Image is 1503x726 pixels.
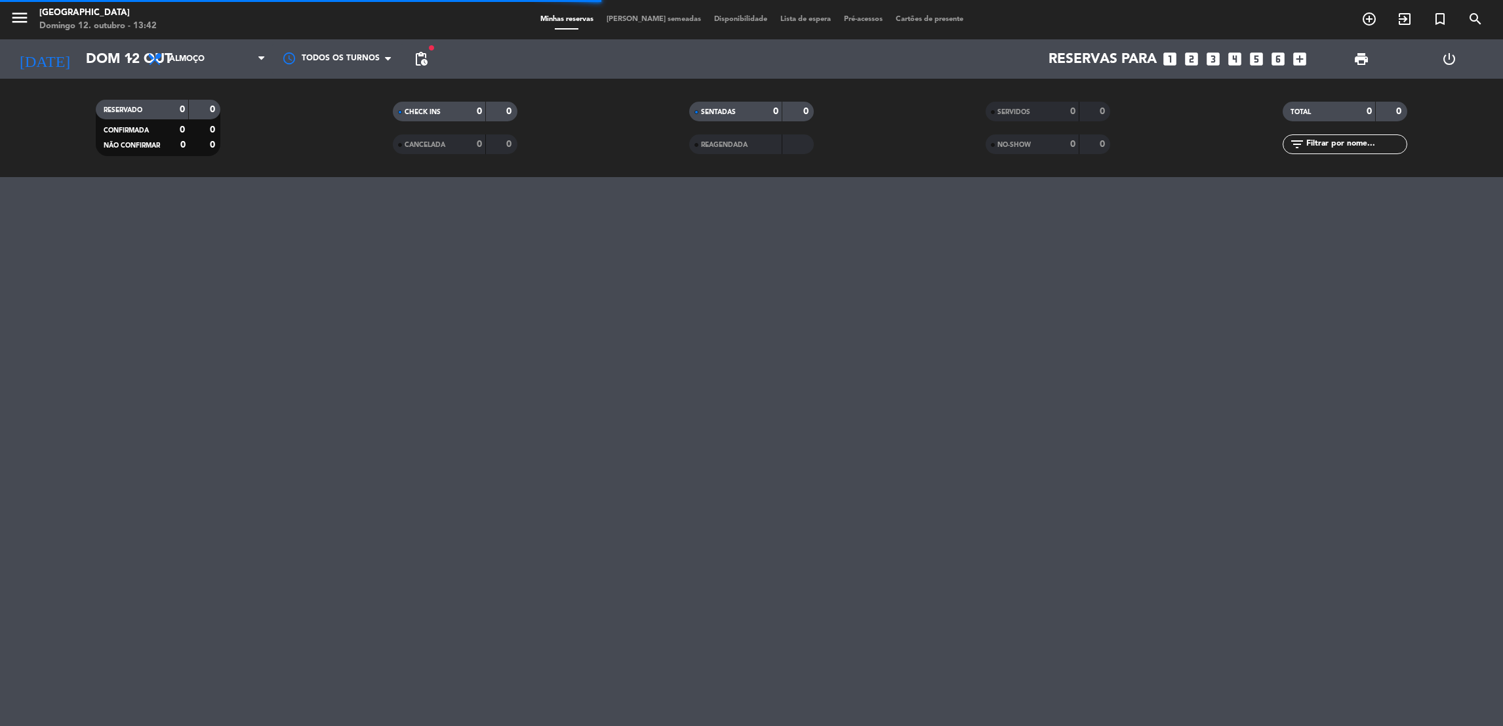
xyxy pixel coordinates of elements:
[1397,11,1413,27] i: exit_to_app
[1305,137,1407,151] input: Filtrar por nome...
[774,16,837,23] span: Lista de espera
[1100,140,1108,149] strong: 0
[1441,51,1457,67] i: power_settings_new
[534,16,600,23] span: Minhas reservas
[1070,107,1075,116] strong: 0
[1405,39,1493,79] div: LOG OUT
[708,16,774,23] span: Disponibilidade
[1289,136,1305,152] i: filter_list
[803,107,811,116] strong: 0
[997,142,1031,148] span: NO-SHOW
[10,45,79,73] i: [DATE]
[104,127,149,134] span: CONFIRMADA
[1291,50,1308,68] i: add_box
[405,109,441,115] span: CHECK INS
[701,109,736,115] span: SENTADAS
[1248,50,1265,68] i: looks_5
[1468,11,1483,27] i: search
[477,140,482,149] strong: 0
[405,142,445,148] span: CANCELADA
[39,20,157,33] div: Domingo 12. outubro - 13:42
[1161,50,1178,68] i: looks_one
[39,7,157,20] div: [GEOGRAPHIC_DATA]
[210,105,218,114] strong: 0
[1270,50,1287,68] i: looks_6
[180,125,185,134] strong: 0
[997,109,1030,115] span: SERVIDOS
[600,16,708,23] span: [PERSON_NAME] semeadas
[889,16,970,23] span: Cartões de presente
[506,107,514,116] strong: 0
[1183,50,1200,68] i: looks_two
[210,125,218,134] strong: 0
[413,51,429,67] span: pending_actions
[104,107,142,113] span: RESERVADO
[104,142,160,149] span: NÃO CONFIRMAR
[837,16,889,23] span: Pré-acessos
[1226,50,1243,68] i: looks_4
[1070,140,1075,149] strong: 0
[1432,11,1448,27] i: turned_in_not
[1396,107,1404,116] strong: 0
[477,107,482,116] strong: 0
[1205,50,1222,68] i: looks_3
[122,51,138,67] i: arrow_drop_down
[10,8,30,28] i: menu
[1049,51,1157,68] span: Reservas para
[1100,107,1108,116] strong: 0
[1361,11,1377,27] i: add_circle_outline
[1353,51,1369,67] span: print
[773,107,778,116] strong: 0
[1291,109,1311,115] span: TOTAL
[428,44,435,52] span: fiber_manual_record
[1367,107,1372,116] strong: 0
[180,140,186,150] strong: 0
[180,105,185,114] strong: 0
[506,140,514,149] strong: 0
[701,142,748,148] span: REAGENDADA
[169,54,205,64] span: Almoço
[210,140,218,150] strong: 0
[10,8,30,32] button: menu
